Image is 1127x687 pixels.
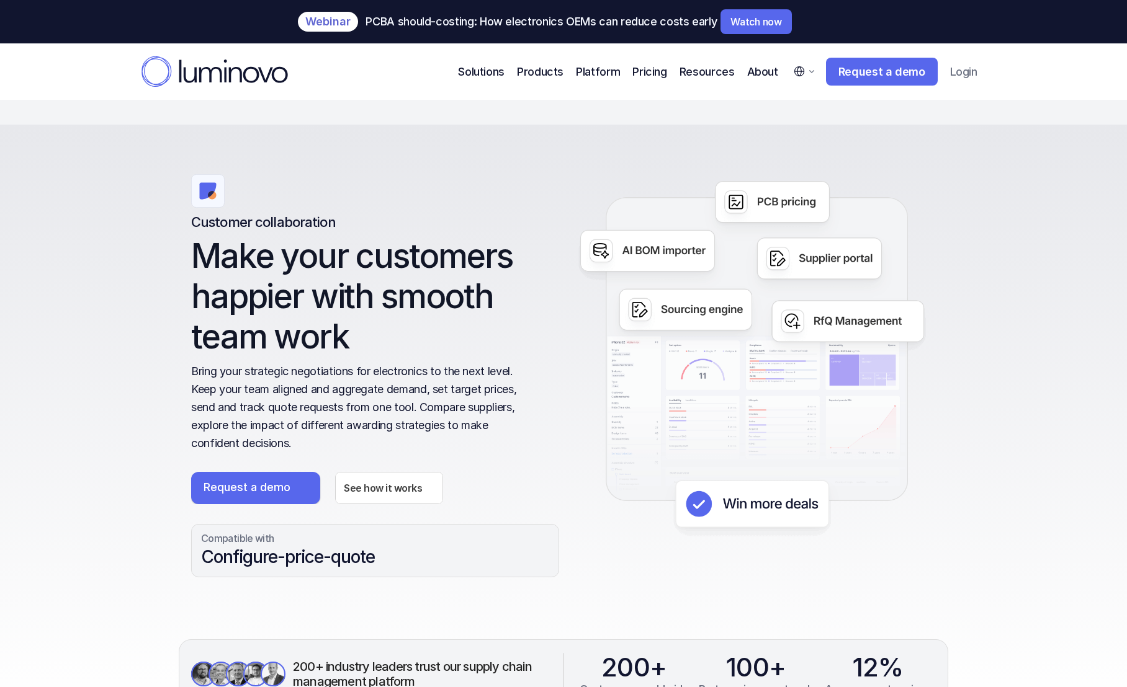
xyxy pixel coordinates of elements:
[941,59,986,85] a: Login
[201,531,274,545] p: Compatible with
[261,662,285,686] img: Markus Aschenbrenner
[730,17,781,27] p: Watch now
[344,482,422,494] p: See how it works
[191,236,559,357] h1: Make your customers happier with smooth team work
[632,63,667,80] a: Pricing
[201,545,394,569] a: Configure-price-quote
[747,63,778,80] p: About
[568,174,936,542] img: Luminovo customer collaboration
[853,652,878,683] p: 12
[191,662,216,686] img: Ferran Forges Prados
[191,363,523,452] p: Bring your strategic negotiations for electronics to the next level. Keep your team aligned and a...
[305,17,351,27] p: Webinar
[878,652,904,683] p: %
[838,65,925,79] p: Request a demo
[680,63,735,80] p: Resources
[826,58,938,86] a: Request a demo
[366,16,717,28] p: PCBA should-costing: How electronics OEMs can reduce costs early
[721,9,791,34] a: Watch now
[517,63,563,80] p: Products
[191,214,336,230] h6: Customer collaboration
[601,652,649,683] p: 200
[209,662,233,686] img: Dr Ralf Hasler
[726,652,768,683] p: 100
[458,63,505,80] p: Solutions
[650,652,667,683] p: +
[201,545,374,569] p: Configure-price-quote
[769,652,786,683] p: +
[204,481,290,494] p: Request a demo
[576,63,620,80] p: Platform
[950,65,977,79] p: Login
[226,662,251,686] img: Tim Sievers
[191,472,320,504] a: Request a demo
